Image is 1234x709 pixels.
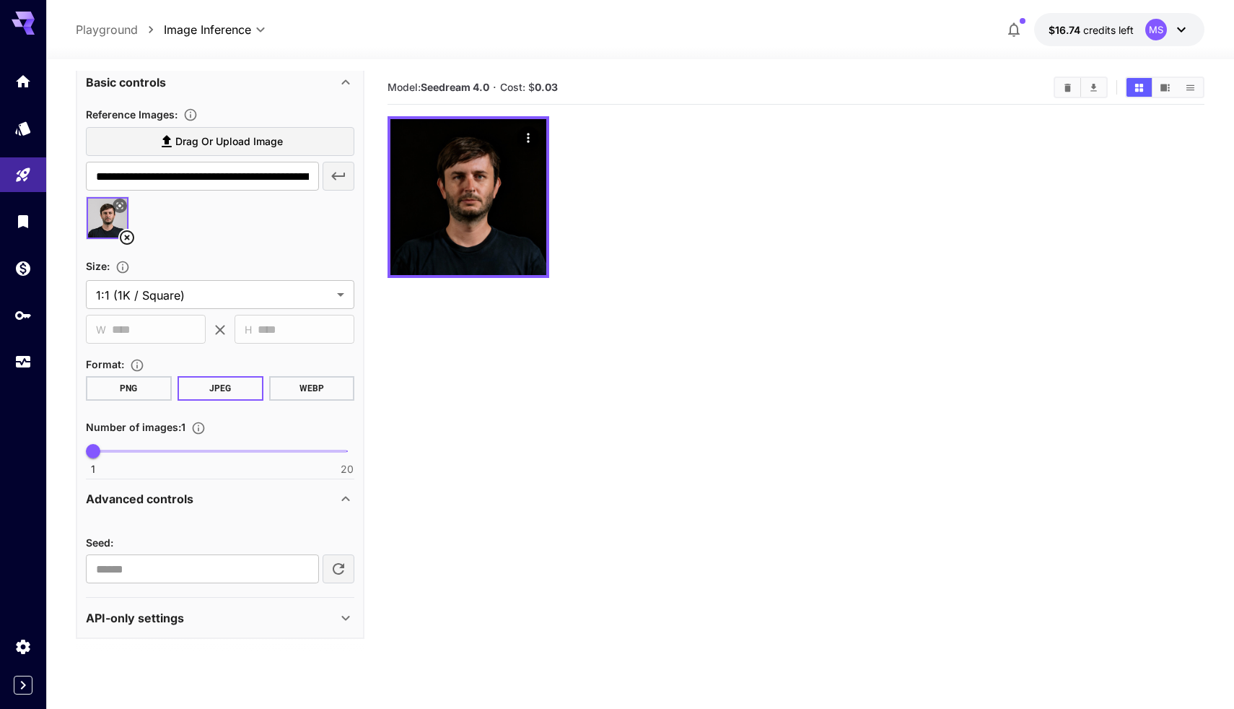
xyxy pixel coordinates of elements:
div: Show media in grid viewShow media in video viewShow media in list view [1125,77,1204,98]
p: Basic controls [86,74,166,91]
div: Wallet [14,259,32,277]
span: Format : [86,358,124,370]
button: $16.73981MS [1034,13,1204,46]
button: Specify how many images to generate in a single request. Each image generation will be charged se... [185,421,211,435]
button: Show media in grid view [1126,78,1152,97]
button: WEBP [269,376,355,401]
b: Seedream 4.0 [421,81,489,93]
div: Library [14,212,32,230]
p: · [493,79,496,96]
span: $16.74 [1049,24,1083,36]
span: Size : [86,260,110,272]
div: API-only settings [86,601,354,635]
button: Adjust the dimensions of the generated image by specifying its width and height in pixels, or sel... [110,260,136,274]
div: $16.73981 [1049,22,1134,38]
span: Model: [388,81,489,93]
div: API Keys [14,306,32,324]
span: Number of images : 1 [86,421,185,433]
button: JPEG [178,376,263,401]
span: W [96,321,106,338]
div: Actions [517,126,539,148]
span: credits left [1083,24,1134,36]
button: Expand sidebar [14,676,32,695]
button: Download All [1081,78,1106,97]
label: Drag or upload image [86,127,354,157]
div: MS [1145,19,1167,40]
div: Advanced controls [86,482,354,516]
span: Drag or upload image [175,133,283,151]
div: Settings [14,638,32,656]
span: 1 [91,462,95,477]
button: PNG [86,376,172,401]
img: Z [390,119,546,275]
div: Advanced controls [86,516,354,583]
a: Playground [76,21,138,38]
nav: breadcrumb [76,21,164,38]
span: 20 [341,462,354,477]
span: Reference Images : [86,108,178,121]
p: API-only settings [86,609,184,627]
span: 1:1 (1K / Square) [96,287,331,304]
button: Show media in video view [1152,78,1178,97]
b: 0.03 [535,81,558,93]
span: Cost: $ [500,81,558,93]
span: Image Inference [164,21,251,38]
button: Upload a reference image to guide the result. This is needed for Image-to-Image or Inpainting. Su... [178,108,204,122]
div: Clear AllDownload All [1054,77,1108,98]
button: Show media in list view [1178,78,1203,97]
span: H [245,321,252,338]
button: Choose the file format for the output image. [124,358,150,373]
div: Playground [14,166,32,184]
div: Usage [14,353,32,371]
div: Home [14,72,32,90]
div: Models [14,119,32,137]
button: Clear All [1055,78,1080,97]
div: Basic controls [86,65,354,100]
span: Seed : [86,536,113,549]
p: Advanced controls [86,490,193,508]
